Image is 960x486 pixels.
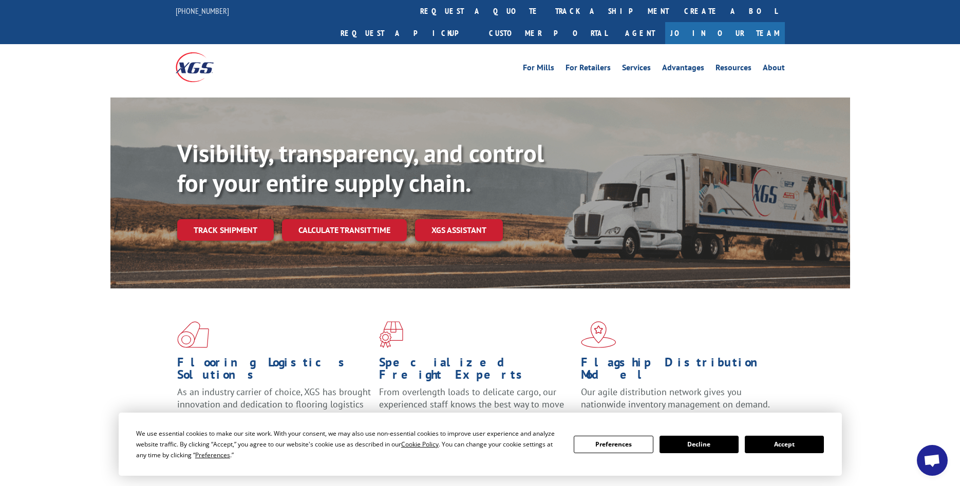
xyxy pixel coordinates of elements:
[195,451,230,459] span: Preferences
[415,219,503,241] a: XGS ASSISTANT
[177,219,274,241] a: Track shipment
[379,386,573,432] p: From overlength loads to delicate cargo, our experienced staff knows the best way to move your fr...
[282,219,407,241] a: Calculate transit time
[763,64,785,75] a: About
[917,445,948,476] div: Open chat
[379,356,573,386] h1: Specialized Freight Experts
[615,22,665,44] a: Agent
[581,321,616,348] img: xgs-icon-flagship-distribution-model-red
[574,436,653,453] button: Preferences
[665,22,785,44] a: Join Our Team
[566,64,611,75] a: For Retailers
[379,321,403,348] img: xgs-icon-focused-on-flooring-red
[481,22,615,44] a: Customer Portal
[716,64,751,75] a: Resources
[745,436,824,453] button: Accept
[177,356,371,386] h1: Flooring Logistics Solutions
[136,428,561,460] div: We use essential cookies to make our site work. With your consent, we may also use non-essential ...
[401,440,439,449] span: Cookie Policy
[523,64,554,75] a: For Mills
[581,386,770,410] span: Our agile distribution network gives you nationwide inventory management on demand.
[177,137,544,199] b: Visibility, transparency, and control for your entire supply chain.
[622,64,651,75] a: Services
[177,321,209,348] img: xgs-icon-total-supply-chain-intelligence-red
[119,413,842,476] div: Cookie Consent Prompt
[177,386,371,422] span: As an industry carrier of choice, XGS has brought innovation and dedication to flooring logistics...
[662,64,704,75] a: Advantages
[333,22,481,44] a: Request a pickup
[660,436,739,453] button: Decline
[581,356,775,386] h1: Flagship Distribution Model
[176,6,229,16] a: [PHONE_NUMBER]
